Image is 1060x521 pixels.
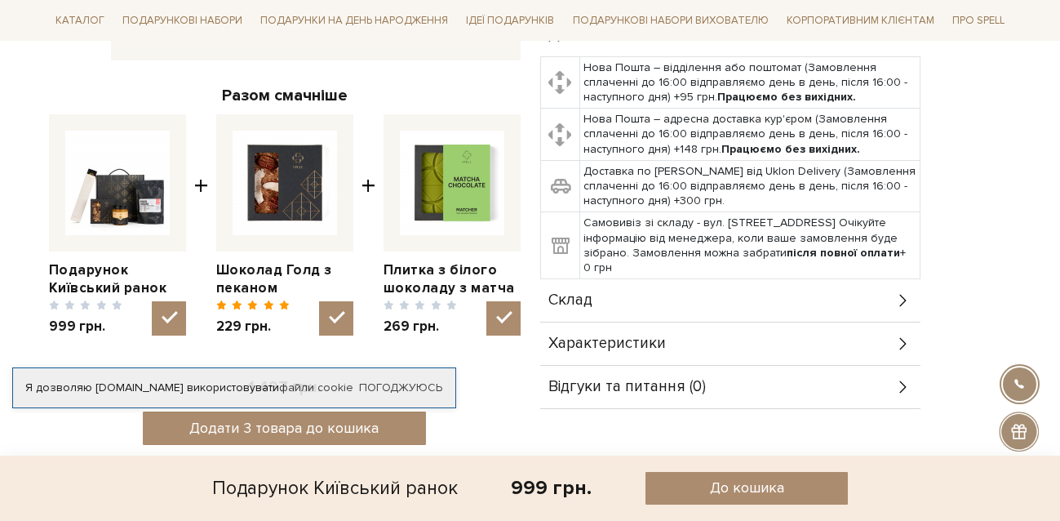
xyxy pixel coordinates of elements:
b: Працюємо без вихідних. [721,142,860,156]
a: Ідеї подарунків [459,8,561,33]
td: Самовивіз зі складу - вул. [STREET_ADDRESS] Очікуйте інформацію від менеджера, коли ваше замовлен... [579,212,920,279]
span: 229 грн. [216,318,291,336]
b: Працюємо без вихідних. [717,90,856,104]
img: Шоколад Голд з пеканом [233,131,337,235]
a: Плитка з білого шоколаду з матча [384,261,521,297]
td: Доставка по [PERSON_NAME] від Uklon Delivery (Замовлення сплаченні до 16:00 відправляємо день в д... [579,160,920,212]
div: Разом смачніше [49,85,521,106]
td: Нова Пошта – відділення або поштомат (Замовлення сплаченні до 16:00 відправляємо день в день, піс... [579,56,920,109]
div: 999 грн. [511,475,592,501]
button: До кошика [645,472,848,505]
div: Я дозволяю [DOMAIN_NAME] використовувати [13,381,455,395]
a: Шоколад Голд з пеканом [216,261,353,297]
a: Каталог [49,8,111,33]
button: Додати 3 товара до кошика [143,412,426,445]
td: Нова Пошта – адресна доставка кур'єром (Замовлення сплаченні до 16:00 відправляємо день в день, п... [579,109,920,161]
b: після повної оплати [787,246,900,260]
span: Відгуки та питання (0) [548,380,706,394]
a: Подарункові набори вихователю [566,7,775,34]
span: Доставка [548,28,617,42]
a: Подарункові набори [116,8,249,33]
span: До кошика [710,479,784,497]
a: Про Spell [946,8,1011,33]
a: файли cookie [279,381,353,394]
span: + [194,114,208,335]
a: Корпоративним клієнтам [780,7,941,34]
a: Подарунки на День народження [254,8,455,33]
img: Плитка з білого шоколаду з матча [400,131,504,235]
div: Подарунок Київський ранок [212,472,458,505]
a: Подарунок Київський ранок [49,261,186,297]
a: Погоджуюсь [359,381,442,395]
span: 269 грн. [384,318,458,336]
span: Характеристики [548,336,666,351]
span: + [361,114,375,335]
span: Склад [548,293,592,308]
img: Подарунок Київський ранок [65,131,170,235]
span: 999 грн. [49,318,123,336]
